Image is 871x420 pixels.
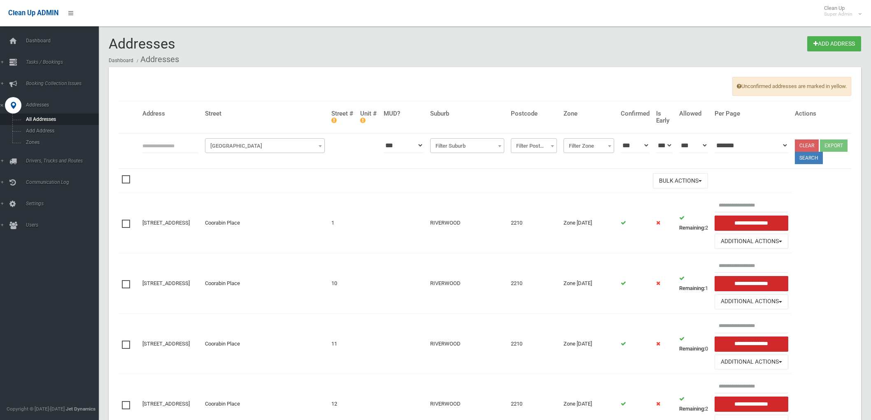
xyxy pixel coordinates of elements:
span: Filter Postcode [513,140,555,152]
span: Settings [23,201,106,207]
td: 0 [676,313,711,374]
span: Users [23,222,106,228]
td: 10 [328,253,357,314]
span: Clean Up ADMIN [8,9,58,17]
td: Coorabin Place [202,253,328,314]
td: 2210 [508,193,560,253]
a: [STREET_ADDRESS] [142,401,190,407]
h4: Street [205,110,325,117]
td: RIVERWOOD [427,193,508,253]
span: Dashboard [23,38,106,44]
button: Additional Actions [715,294,788,309]
a: [STREET_ADDRESS] [142,280,190,286]
span: Filter Street [207,140,323,152]
h4: Address [142,110,198,117]
td: 2210 [508,313,560,374]
strong: Remaining: [679,225,705,231]
a: [STREET_ADDRESS] [142,341,190,347]
td: Zone [DATE] [560,253,617,314]
strong: Remaining: [679,346,705,352]
span: Addresses [109,35,175,52]
li: Addresses [135,52,179,67]
td: Zone [DATE] [560,313,617,374]
a: [STREET_ADDRESS] [142,220,190,226]
a: Add Address [807,36,861,51]
h4: Street # [331,110,354,124]
h4: Actions [795,110,848,117]
strong: Jet Dynamics [66,406,95,412]
span: Booking Collection Issues [23,81,106,86]
h4: Per Page [715,110,788,117]
a: Dashboard [109,58,133,63]
span: Add Address [23,128,99,134]
strong: Remaining: [679,285,705,291]
h4: Unit # [360,110,377,124]
td: Coorabin Place [202,193,328,253]
span: Zones [23,139,99,145]
button: Export [820,139,848,152]
button: Additional Actions [715,355,788,370]
span: Tasks / Bookings [23,59,106,65]
span: Filter Suburb [430,138,504,153]
span: Drivers, Trucks and Routes [23,158,106,164]
td: 1 [328,193,357,253]
td: 11 [328,313,357,374]
button: Additional Actions [715,234,788,249]
span: Filter Zone [566,140,612,152]
strong: Remaining: [679,406,705,412]
button: Bulk Actions [653,173,708,188]
a: Clear [795,139,819,152]
span: Communication Log [23,179,106,185]
h4: Is Early [656,110,672,124]
span: Filter Zone [564,138,614,153]
span: Addresses [23,102,106,108]
small: Super Admin [824,11,852,17]
span: Copyright © [DATE]-[DATE] [7,406,65,412]
span: All Addresses [23,116,99,122]
h4: Suburb [430,110,504,117]
td: 2210 [508,253,560,314]
h4: MUD? [384,110,424,117]
span: Filter Street [205,138,325,153]
td: 2 [676,193,711,253]
span: Unconfirmed addresses are marked in yellow. [732,77,851,96]
h4: Confirmed [621,110,650,117]
td: 1 [676,253,711,314]
td: RIVERWOOD [427,313,508,374]
button: Search [795,152,823,164]
td: Coorabin Place [202,313,328,374]
h4: Postcode [511,110,557,117]
span: Clean Up [820,5,861,17]
td: RIVERWOOD [427,253,508,314]
span: Filter Postcode [511,138,557,153]
h4: Allowed [679,110,708,117]
h4: Zone [564,110,614,117]
td: Zone [DATE] [560,193,617,253]
span: Filter Suburb [432,140,502,152]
